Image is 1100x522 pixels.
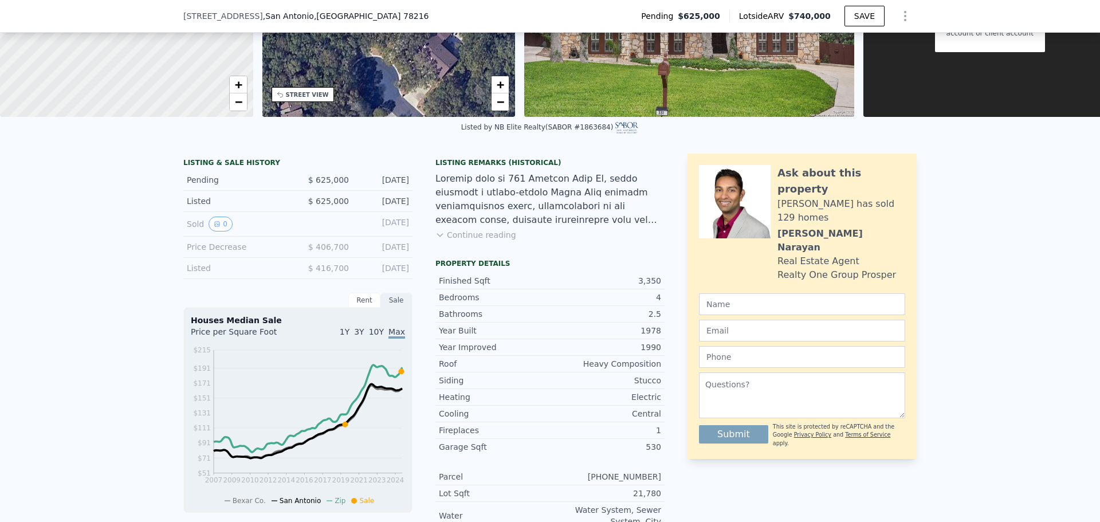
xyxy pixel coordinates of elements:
tspan: 2012 [260,476,277,484]
div: Water [439,510,550,521]
div: Siding [439,375,550,386]
a: Zoom out [230,93,247,111]
tspan: $111 [193,424,211,432]
div: Listed [187,195,289,207]
span: $ 625,000 [308,197,349,206]
a: Privacy Policy [794,431,831,438]
div: Heating [439,391,550,403]
div: [DATE] [358,217,409,231]
div: Electric [550,391,661,403]
div: Year Improved [439,342,550,353]
div: Sale [380,293,412,308]
tspan: $215 [193,346,211,354]
div: Garage Sqft [439,441,550,453]
div: 3,350 [550,275,661,286]
span: , San Antonio [263,10,429,22]
div: This site is protected by reCAPTCHA and the Google and apply. [773,423,905,448]
tspan: $91 [198,439,211,447]
tspan: $131 [193,409,211,417]
tspan: 2014 [277,476,295,484]
button: Show Options [894,5,917,28]
div: Bathrooms [439,308,550,320]
div: [PERSON_NAME] Narayan [777,227,905,254]
button: Continue reading [435,229,516,241]
tspan: $51 [198,469,211,477]
div: Fireplaces [439,425,550,436]
div: Houses Median Sale [191,315,405,326]
div: Property details [435,259,665,268]
input: Email [699,320,905,342]
tspan: 2024 [387,476,404,484]
span: $625,000 [678,10,720,22]
div: 4 [550,292,661,303]
span: + [497,77,504,92]
div: Real Estate Agent [777,254,859,268]
span: Lotside ARV [739,10,788,22]
div: Price Decrease [187,241,289,253]
span: 3Y [354,327,364,336]
div: Lot Sqft [439,488,550,499]
div: Stucco [550,375,661,386]
div: [PERSON_NAME] has sold 129 homes [777,197,905,225]
div: Bedrooms [439,292,550,303]
div: Listed [187,262,289,274]
tspan: 2017 [314,476,332,484]
tspan: $171 [193,379,211,387]
div: [DATE] [358,195,409,207]
tspan: 2007 [205,476,223,484]
span: $ 416,700 [308,264,349,273]
div: 1978 [550,325,661,336]
div: [DATE] [358,241,409,253]
tspan: 2023 [368,476,386,484]
span: − [234,95,242,109]
input: Name [699,293,905,315]
div: LISTING & SALE HISTORY [183,158,412,170]
tspan: 2009 [223,476,241,484]
tspan: 2010 [241,476,259,484]
div: Rent [348,293,380,308]
button: Submit [699,425,768,443]
div: Central [550,408,661,419]
div: Realty One Group Prosper [777,268,896,282]
tspan: $71 [198,454,211,462]
span: [STREET_ADDRESS] [183,10,263,22]
span: Pending [641,10,678,22]
div: Ask about this property [777,165,905,197]
span: 1Y [340,327,349,336]
tspan: 2016 [296,476,313,484]
div: Sold [187,217,289,231]
span: $ 406,700 [308,242,349,252]
div: 1990 [550,342,661,353]
div: 1 [550,425,661,436]
div: STREET VIEW [286,91,329,99]
span: $ 625,000 [308,175,349,185]
button: SAVE [844,6,885,26]
a: Zoom out [492,93,509,111]
div: account or client account [946,28,1034,38]
tspan: 2019 [332,476,350,484]
input: Phone [699,346,905,368]
tspan: $151 [193,394,211,402]
div: [DATE] [358,262,409,274]
div: Listed by NB Elite Realty (SABOR #1863684) [461,123,639,131]
div: 530 [550,441,661,453]
div: [DATE] [358,174,409,186]
span: Sale [359,497,374,505]
span: 10Y [369,327,384,336]
a: Zoom in [230,76,247,93]
div: Loremip dolo si 761 Ametcon Adip El, seddo eiusmodt i utlabo-etdolo Magna Aliq enimadm veniamquis... [435,172,665,227]
span: Zip [335,497,345,505]
a: Zoom in [492,76,509,93]
div: 2.5 [550,308,661,320]
span: Bexar Co. [233,497,266,505]
div: [PHONE_NUMBER] [550,471,661,482]
img: SABOR Logo [615,122,639,134]
span: San Antonio [280,497,321,505]
a: Terms of Service [845,431,890,438]
button: View historical data [209,217,233,231]
span: $740,000 [788,11,831,21]
div: 21,780 [550,488,661,499]
div: Roof [439,358,550,370]
div: Listing Remarks (Historical) [435,158,665,167]
div: Year Built [439,325,550,336]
